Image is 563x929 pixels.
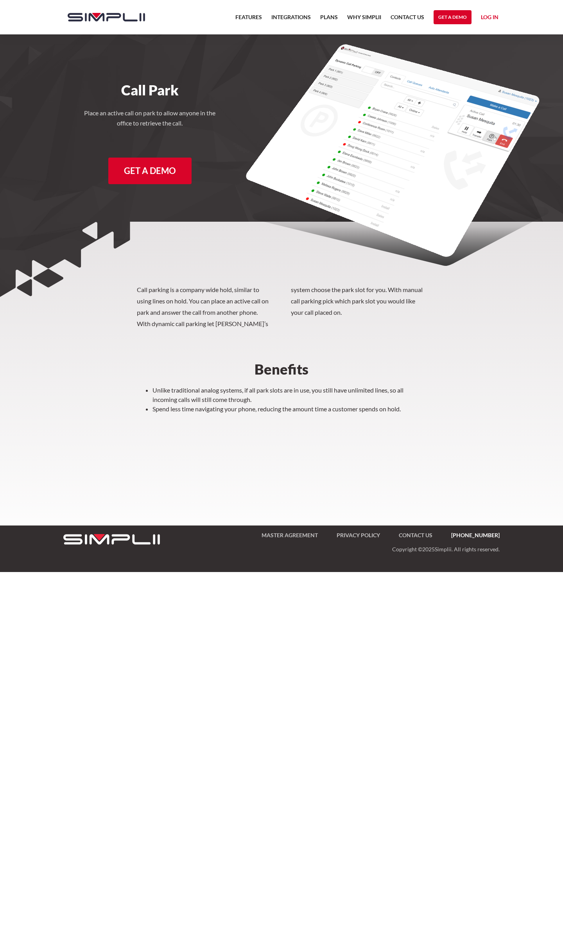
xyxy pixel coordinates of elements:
span: 2025 [422,546,435,552]
a: Get a Demo [434,10,472,24]
h2: Benefits [137,362,426,376]
h4: Place an active call on park to allow anyone in the office to retrieve the call. [79,108,220,128]
h1: Call Park [60,81,240,99]
a: Get a Demo [108,158,192,184]
li: Unlike traditional analog systems, if all park slots are in use, you still have unlimited lines, ... [152,386,426,404]
a: Why Simplii [347,13,381,27]
img: Simplii [68,13,145,22]
a: Features [235,13,262,27]
a: Log in [481,13,498,24]
a: Master Agreement [252,531,327,540]
a: Contact US [391,13,424,27]
a: Integrations [271,13,311,27]
p: Copyright © Simplii. All rights reserved. [174,540,500,554]
p: Call parking is a company wide hold, similar to using lines on hold. You can place an active call... [137,284,426,329]
a: [PHONE_NUMBER] [442,531,500,540]
a: Plans [320,13,338,27]
a: Privacy Policy [327,531,389,540]
a: Contact US [389,531,442,540]
li: Spend less time navigating your phone, reducing the amount time a customer spends on hold. [152,404,426,414]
